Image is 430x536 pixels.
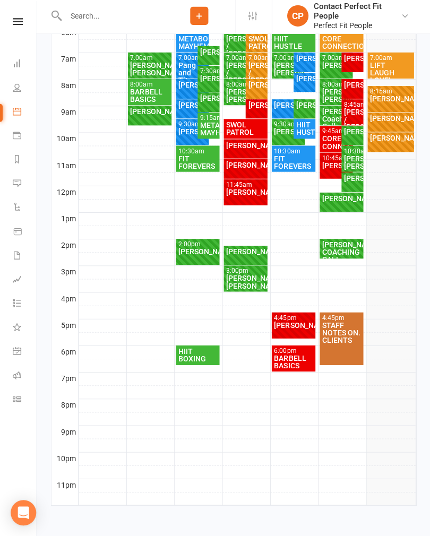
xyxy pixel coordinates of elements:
div: BARBELL BASICS [273,355,313,370]
div: [PERSON_NAME] [342,129,360,137]
div: 8:00am [321,83,350,90]
div: 9:45am [321,129,350,136]
div: [PERSON_NAME] [321,163,350,170]
div: 6:00pm [273,348,313,355]
div: Perfect Fit People [313,22,399,32]
div: [PERSON_NAME] [177,83,207,90]
div: [PERSON_NAME] [273,129,302,137]
div: 7:00am [321,56,350,63]
div: [PERSON_NAME] [321,196,360,203]
div: 7:00am [225,56,254,63]
div: 9:30am [177,123,207,129]
div: 10:45am [321,156,350,163]
div: [PERSON_NAME] [295,76,312,84]
div: [PERSON_NAME] [177,103,207,110]
th: 11pm [51,479,78,492]
div: [PERSON_NAME] [247,83,264,90]
th: 9am [51,107,78,120]
a: General attendance kiosk mode [13,341,37,365]
div: 2:00pm [177,242,217,249]
a: Assessments [13,269,37,293]
div: METABOLIC MAYHEM [199,123,217,138]
th: 4pm [51,293,78,306]
th: 10pm [51,452,78,465]
div: [PERSON_NAME]/ [PERSON_NAME] [130,63,169,78]
th: 6pm [51,346,78,359]
div: 10:30am [177,149,217,156]
div: Pang and Tita [177,63,207,85]
div: 10:30am [342,149,360,156]
div: [PERSON_NAME] [273,322,313,330]
th: 5pm [51,319,78,333]
div: [PERSON_NAME] [177,249,217,256]
div: [PERSON_NAME]/ [PERSON_NAME] [321,90,350,105]
div: HIIT HUSTLE [273,37,313,51]
div: [PERSON_NAME]/ [PERSON_NAME] [225,275,265,290]
th: 1pm [51,213,78,227]
a: Class kiosk mode [13,388,37,412]
div: 9:15am [199,116,217,123]
div: 8:45am [342,103,360,110]
th: 10am [51,134,78,147]
div: [PERSON_NAME] [368,116,410,124]
div: [PERSON_NAME] [177,129,207,137]
div: METABOLIC MAYHEM [177,37,207,51]
div: [PERSON_NAME] [321,63,350,71]
div: [PERSON_NAME] [225,162,265,170]
div: 4:45pm [273,315,313,322]
div: SWOL PATROL [247,37,264,51]
div: [PERSON_NAME] / [PERSON_NAME] [225,63,254,85]
div: Contact Perfect Fit People [313,3,399,22]
div: 7:00am [247,56,264,63]
div: [PERSON_NAME] [295,103,312,110]
div: [PERSON_NAME] / [PERSON_NAME] [247,63,264,85]
div: 4:45pm [321,315,360,322]
div: [PERSON_NAME] [225,249,265,256]
th: 3pm [51,266,78,280]
div: [PERSON_NAME] [225,143,265,150]
a: Calendar [13,102,37,126]
div: CORE CONNECTION [321,37,360,51]
th: 7pm [51,373,78,386]
div: [PERSON_NAME] [342,56,360,64]
div: LIFT LAUGH LOVE! [368,63,410,85]
th: 9pm [51,426,78,439]
div: SWOL PATROL [225,123,265,137]
div: [PERSON_NAME]/ [PERSON_NAME] [225,90,254,105]
div: [PERSON_NAME] [199,50,217,57]
th: 12pm [51,187,78,200]
div: HIIT BOXING [177,348,217,363]
div: [PERSON_NAME]/ [PERSON_NAME] [273,63,302,78]
div: 7:00am [130,56,169,63]
input: Search... [62,10,162,25]
a: Product Sales [13,221,37,245]
th: 7am [51,54,78,67]
th: 2pm [51,240,78,253]
div: [PERSON_NAME] [273,103,302,110]
div: 11:45am [225,183,265,189]
div: [PERSON_NAME] / [PERSON_NAME] [225,37,254,59]
th: 8pm [51,399,78,412]
div: [PERSON_NAME] [368,97,410,104]
div: [PERSON_NAME] [199,76,217,84]
div: CORE CONNECTION [321,136,350,151]
div: 7:00am [368,56,410,63]
div: CP [286,7,307,28]
div: STAFF NOTES ON. CLIENTS [321,322,360,344]
div: 8:15am [368,90,410,97]
div: [PERSON_NAME] Coaching Call [321,109,350,132]
div: 7:00am [177,56,207,63]
div: 10:30am [273,149,313,156]
div: 8:00am [130,83,169,90]
a: Roll call kiosk mode [13,365,37,388]
div: [PERSON_NAME] [PERSON_NAME] [342,156,360,171]
div: 9:30am [273,123,302,129]
div: BARBELL BASICS [130,90,169,105]
div: [PERSON_NAME] [342,83,360,90]
a: People [13,78,37,102]
th: 8am [51,81,78,94]
a: Dashboard [13,54,37,78]
div: 3:00pm [225,269,265,275]
div: [PERSON_NAME] COACHING CALL [321,242,360,264]
div: FIT FOREVERS [273,156,313,171]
